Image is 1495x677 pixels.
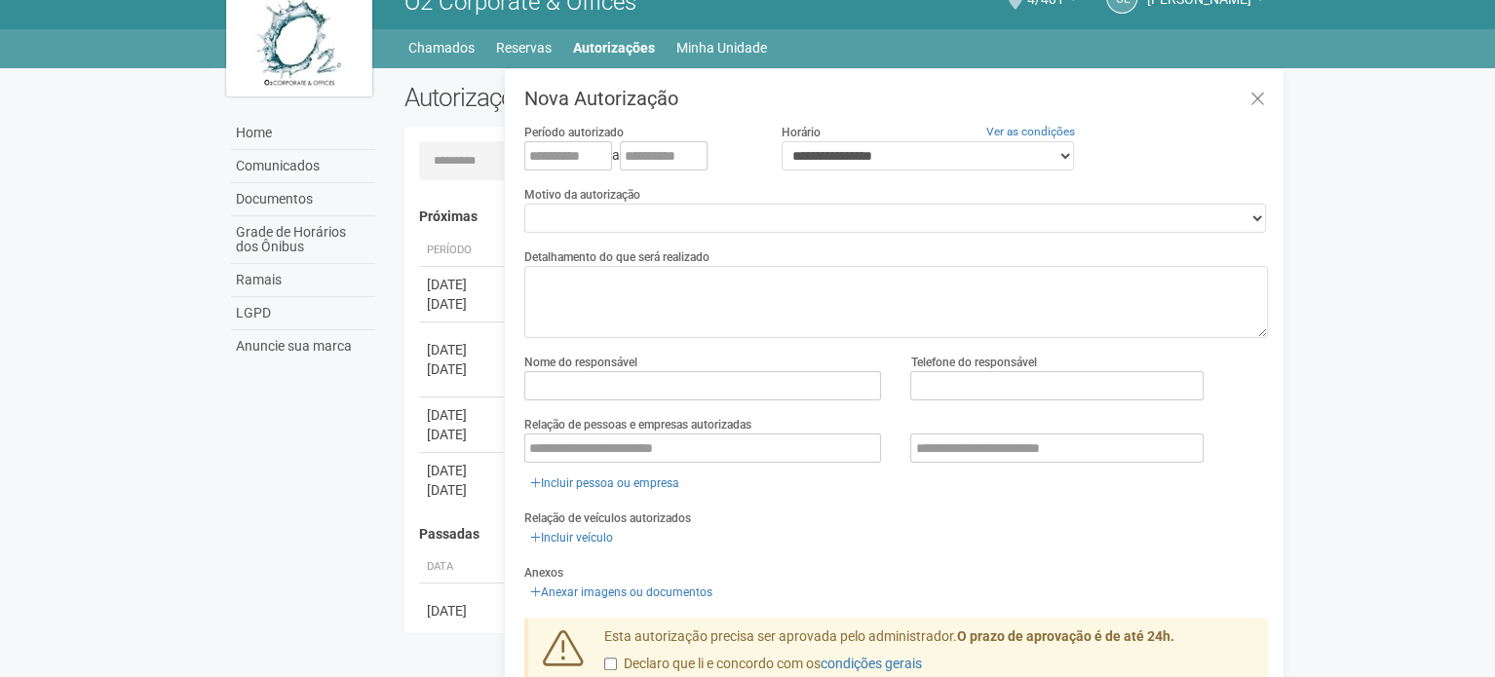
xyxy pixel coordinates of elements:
[604,658,617,670] input: Declaro que li e concordo com oscondições gerais
[524,564,563,582] label: Anexos
[427,425,499,444] div: [DATE]
[427,359,499,379] div: [DATE]
[676,34,767,61] a: Minha Unidade
[427,461,499,480] div: [DATE]
[524,89,1268,108] h3: Nova Autorização
[419,209,1254,224] h4: Próximas
[427,294,499,314] div: [DATE]
[419,551,507,583] th: Data
[231,216,375,264] a: Grade de Horários dos Ônibus
[821,656,922,671] a: condições gerais
[524,124,624,141] label: Período autorizado
[231,150,375,183] a: Comunicados
[427,601,499,621] div: [DATE]
[419,527,1254,542] h4: Passadas
[910,354,1036,371] label: Telefone do responsável
[604,655,922,674] label: Declaro que li e concordo com os
[427,275,499,294] div: [DATE]
[986,125,1075,138] a: Ver as condições
[524,416,751,433] label: Relação de pessoas e empresas autorizadas
[524,472,685,494] a: Incluir pessoa ou empresa
[524,141,752,170] div: a
[782,124,821,141] label: Horário
[231,183,375,216] a: Documentos
[408,34,475,61] a: Chamados
[524,582,718,603] a: Anexar imagens ou documentos
[524,509,691,527] label: Relação de veículos autorizados
[573,34,655,61] a: Autorizações
[404,83,822,112] h2: Autorizações
[231,330,375,362] a: Anuncie sua marca
[427,340,499,359] div: [DATE]
[419,235,507,267] th: Período
[524,354,637,371] label: Nome do responsável
[957,628,1174,644] strong: O prazo de aprovação é de até 24h.
[427,480,499,500] div: [DATE]
[231,117,375,150] a: Home
[496,34,552,61] a: Reservas
[427,405,499,425] div: [DATE]
[524,248,709,266] label: Detalhamento do que será realizado
[231,264,375,297] a: Ramais
[524,186,640,204] label: Motivo da autorização
[231,297,375,330] a: LGPD
[524,527,619,548] a: Incluir veículo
